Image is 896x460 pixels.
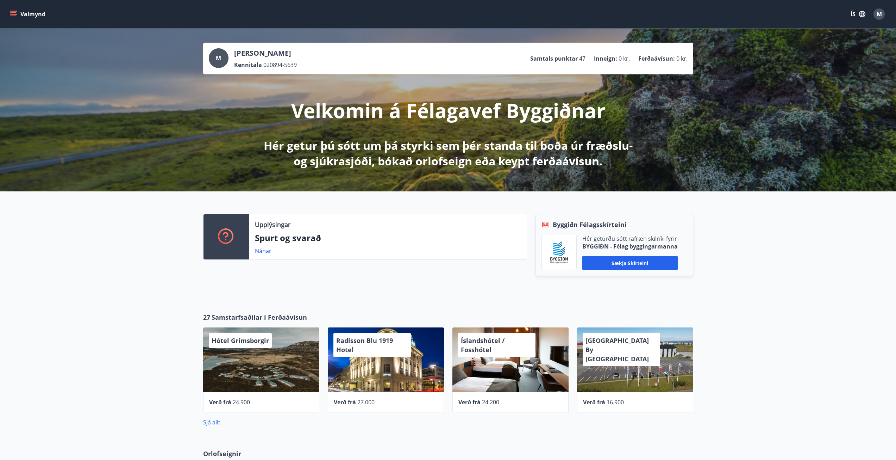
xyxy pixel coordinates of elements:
p: [PERSON_NAME] [234,48,297,58]
p: Samtals punktar [530,55,578,62]
button: M [871,6,888,23]
span: 16.900 [607,398,624,406]
span: 27 [203,313,210,322]
span: Verð frá [334,398,356,406]
span: 24.200 [482,398,499,406]
p: Hér getur þú sótt um þá styrki sem þér standa til boða úr fræðslu- og sjúkrasjóði, bókað orlofsei... [262,138,634,169]
span: Samstarfsaðilar í Ferðaávísun [212,313,307,322]
span: 020894-5639 [263,61,297,69]
span: 27.000 [357,398,375,406]
button: Sækja skírteini [582,256,678,270]
span: M [877,10,882,18]
span: Radisson Blu 1919 Hotel [336,336,393,354]
span: Hótel Grímsborgir [212,336,269,345]
span: [GEOGRAPHIC_DATA] By [GEOGRAPHIC_DATA] [585,336,649,363]
button: menu [8,8,48,20]
span: Verð frá [583,398,605,406]
a: Sjá allt [203,418,220,426]
span: Verð frá [458,398,481,406]
p: Ferðaávísun : [638,55,675,62]
p: Hér geturðu sótt rafræn skilríki fyrir [582,235,678,243]
span: Orlofseignir [203,449,241,458]
p: Inneign : [594,55,617,62]
p: BYGGIÐN - Félag byggingarmanna [582,243,678,250]
p: Upplýsingar [255,220,290,229]
span: Íslandshótel / Fosshótel [461,336,505,354]
span: 24.900 [233,398,250,406]
span: 0 kr. [619,55,630,62]
p: Spurt og svarað [255,232,521,244]
a: Nánar [255,247,271,255]
span: 0 kr. [676,55,688,62]
span: Verð frá [209,398,231,406]
p: Kennitala [234,61,262,69]
span: M [216,54,221,62]
p: Velkomin á Félagavef Byggiðnar [291,97,605,124]
button: ÍS [847,8,869,20]
span: Byggiðn Félagsskírteini [553,220,627,229]
span: 47 [579,55,585,62]
img: BKlGVmlTW1Qrz68WFGMFQUcXHWdQd7yePWMkvn3i.png [547,240,571,264]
